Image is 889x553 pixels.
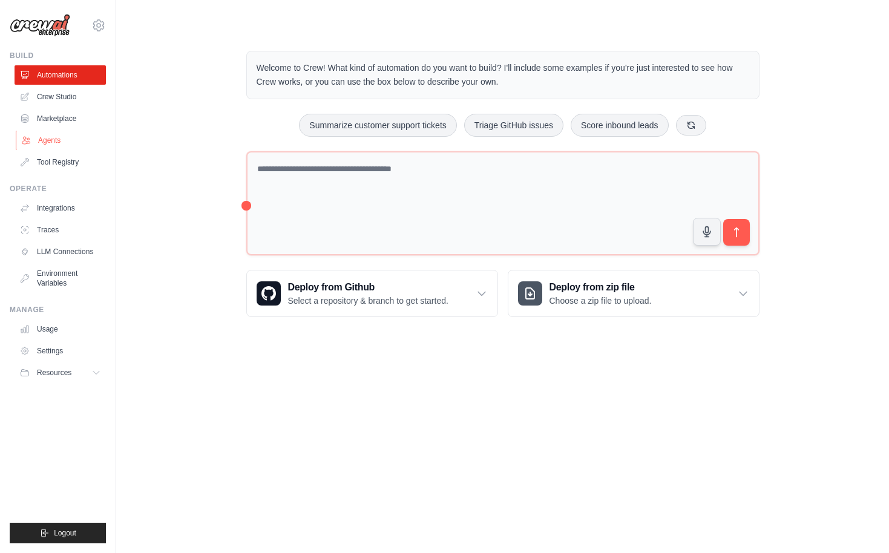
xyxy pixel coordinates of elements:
[16,131,107,150] a: Agents
[54,528,76,538] span: Logout
[549,295,652,307] p: Choose a zip file to upload.
[15,65,106,85] a: Automations
[10,523,106,543] button: Logout
[15,319,106,339] a: Usage
[15,87,106,106] a: Crew Studio
[257,61,749,89] p: Welcome to Crew! What kind of automation do you want to build? I'll include some examples if you'...
[37,368,71,378] span: Resources
[15,198,106,218] a: Integrations
[15,152,106,172] a: Tool Registry
[288,280,448,295] h3: Deploy from Github
[10,184,106,194] div: Operate
[288,295,448,307] p: Select a repository & branch to get started.
[15,220,106,240] a: Traces
[10,14,70,37] img: Logo
[299,114,456,137] button: Summarize customer support tickets
[10,305,106,315] div: Manage
[15,109,106,128] a: Marketplace
[549,280,652,295] h3: Deploy from zip file
[15,363,106,382] button: Resources
[10,51,106,61] div: Build
[15,341,106,361] a: Settings
[15,242,106,261] a: LLM Connections
[15,264,106,293] a: Environment Variables
[464,114,563,137] button: Triage GitHub issues
[571,114,669,137] button: Score inbound leads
